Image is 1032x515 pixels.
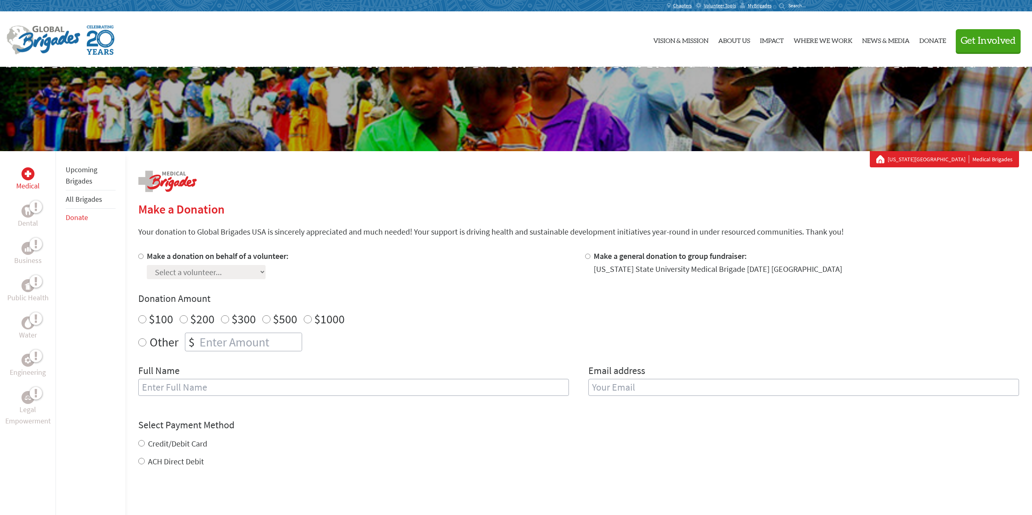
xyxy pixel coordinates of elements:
img: Water [25,318,31,327]
label: $300 [232,311,256,327]
p: Water [19,329,37,341]
a: Public HealthPublic Health [7,279,49,303]
label: $500 [273,311,297,327]
p: Legal Empowerment [2,404,54,427]
a: DentalDental [18,205,38,229]
a: About Us [718,18,750,60]
div: Water [21,316,34,329]
div: Legal Empowerment [21,391,34,404]
a: Impact [760,18,784,60]
span: Chapters [673,2,692,9]
p: Medical [16,180,40,192]
label: $100 [149,311,173,327]
h2: Make a Donation [138,202,1019,216]
p: Business [14,255,42,266]
img: Medical [25,171,31,177]
button: Get Involved [956,29,1021,52]
div: Dental [21,205,34,218]
p: Dental [18,218,38,229]
a: [US_STATE][GEOGRAPHIC_DATA] [888,155,969,163]
h4: Select Payment Method [138,419,1019,432]
img: Global Brigades Logo [6,26,80,55]
label: $1000 [314,311,345,327]
a: News & Media [862,18,910,60]
img: Business [25,245,31,252]
div: Medical Brigades [876,155,1013,163]
div: [US_STATE] State University Medical Brigade [DATE] [GEOGRAPHIC_DATA] [594,263,842,275]
p: Your donation to Global Brigades USA is sincerely appreciated and much needed! Your support is dr... [138,226,1019,237]
div: Engineering [21,354,34,367]
p: Engineering [10,367,46,378]
img: Global Brigades Celebrating 20 Years [87,26,114,55]
a: Donate [66,213,88,222]
li: Donate [66,209,116,227]
span: Volunteer Tools [704,2,736,9]
label: Email address [588,364,645,379]
p: Public Health [7,292,49,303]
a: Legal EmpowermentLegal Empowerment [2,391,54,427]
a: EngineeringEngineering [10,354,46,378]
a: Vision & Mission [653,18,708,60]
iframe: reCAPTCHA [138,483,262,515]
a: Donate [919,18,946,60]
a: All Brigades [66,194,102,204]
a: MedicalMedical [16,167,40,192]
a: Upcoming Brigades [66,165,97,186]
input: Enter Amount [198,333,302,351]
li: Upcoming Brigades [66,161,116,190]
span: MyBrigades [748,2,772,9]
label: Full Name [138,364,180,379]
a: WaterWater [19,316,37,341]
li: All Brigades [66,190,116,209]
div: Public Health [21,279,34,292]
img: Dental [25,207,31,215]
label: Credit/Debit Card [148,438,207,449]
div: $ [185,333,198,351]
img: logo-medical.png [138,171,197,192]
img: Legal Empowerment [25,395,31,400]
a: Where We Work [794,18,852,60]
label: $200 [190,311,215,327]
label: Make a general donation to group fundraiser: [594,251,747,261]
a: BusinessBusiness [14,242,42,266]
input: Enter Full Name [138,379,569,396]
label: Make a donation on behalf of a volunteer: [147,251,289,261]
img: Engineering [25,357,31,363]
div: Medical [21,167,34,180]
span: Get Involved [961,36,1016,46]
img: Public Health [25,282,31,290]
input: Your Email [588,379,1019,396]
input: Search... [788,2,811,9]
label: Other [150,333,178,351]
label: ACH Direct Debit [148,456,204,466]
div: Business [21,242,34,255]
h4: Donation Amount [138,292,1019,305]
